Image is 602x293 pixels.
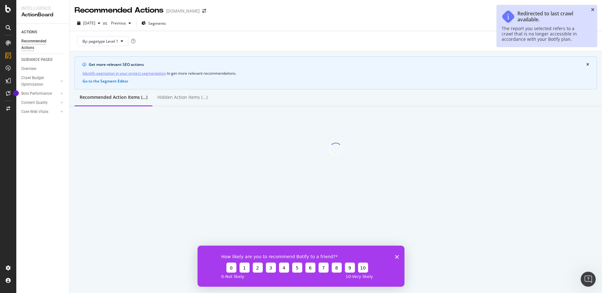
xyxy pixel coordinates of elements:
[21,99,59,106] a: Content Quality
[13,90,19,96] div: Tooltip anchor
[198,246,404,287] iframe: Survey from Botify
[75,18,103,28] button: [DATE]
[166,8,200,14] div: [DOMAIN_NAME]
[82,79,128,83] button: Go to the Segment Editor
[502,26,586,42] div: The report you selected refers to a crawl that is no longer accessible in accordance with your Bo...
[21,38,59,51] div: Recommended Actions
[21,5,64,11] div: Intelligence
[21,56,52,63] div: GUIDANCE PAGES
[21,109,48,115] div: Core Web Vitals
[581,272,596,287] iframe: Intercom live chat
[82,39,118,44] span: By: pagetype Level 1
[21,90,59,97] a: Bots Performance
[21,75,59,88] a: Crawl Budget Optimization
[591,8,594,12] div: close toast
[21,29,65,35] a: ACTIONS
[82,70,589,77] div: to get more relevant recommendations .
[21,56,65,63] a: GUIDANCE PAGES
[157,94,208,100] div: Hidden Action Items (...)
[21,66,36,72] div: Overview
[21,29,37,35] div: ACTIONS
[21,38,65,51] a: Recommended Actions
[75,56,597,89] div: info banner
[21,11,64,19] div: ActionBoard
[82,70,166,77] a: Identify pagination in your project segmentation
[202,9,206,13] div: arrow-right-arrow-left
[108,18,134,28] button: Previous
[148,21,166,26] span: Segments
[89,62,586,67] div: Get more relevant SEO actions
[77,36,129,46] button: By: pagetype Level 1
[75,5,164,16] div: Recommended Actions
[83,20,95,26] span: 2025 Aug. 24th
[21,99,48,106] div: Content Quality
[21,109,59,115] a: Core Web Vitals
[21,90,52,97] div: Bots Performance
[139,18,168,28] button: Segments
[108,20,126,26] span: Previous
[517,11,586,23] div: Redirected to last crawl available.
[21,66,65,72] a: Overview
[80,94,147,100] div: Recommended Action Items (...)
[21,75,54,88] div: Crawl Budget Optimization
[103,20,108,26] span: vs
[585,61,591,68] button: close banner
